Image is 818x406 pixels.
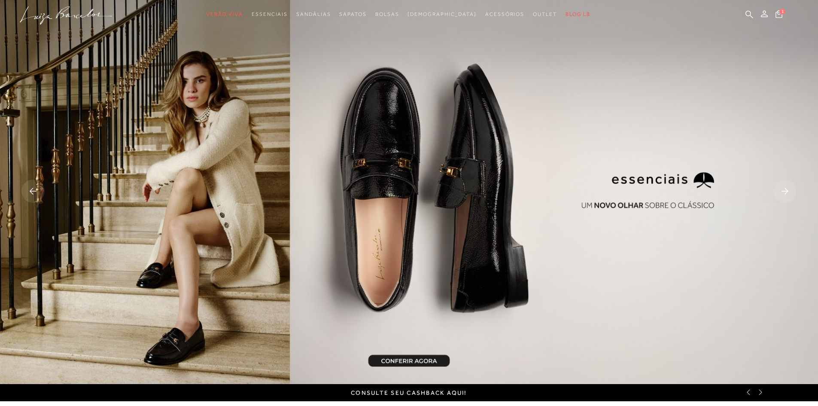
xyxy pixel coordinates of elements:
a: BLOG LB [566,6,590,22]
span: Bolsas [375,11,399,17]
span: Sapatos [339,11,366,17]
a: Consulte seu cashback aqui! [351,389,467,396]
a: noSubCategoriesText [339,6,366,22]
span: 1 [779,9,785,15]
a: noSubCategoriesText [533,6,557,22]
a: noSubCategoriesText [296,6,331,22]
a: noSubCategoriesText [206,6,243,22]
button: 1 [773,9,785,21]
span: Verão Viva [206,11,243,17]
span: Sandálias [296,11,331,17]
span: Acessórios [485,11,524,17]
span: [DEMOGRAPHIC_DATA] [407,11,477,17]
a: noSubCategoriesText [485,6,524,22]
span: BLOG LB [566,11,590,17]
span: Outlet [533,11,557,17]
a: noSubCategoriesText [252,6,288,22]
a: noSubCategoriesText [375,6,399,22]
span: Essenciais [252,11,288,17]
a: noSubCategoriesText [407,6,477,22]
